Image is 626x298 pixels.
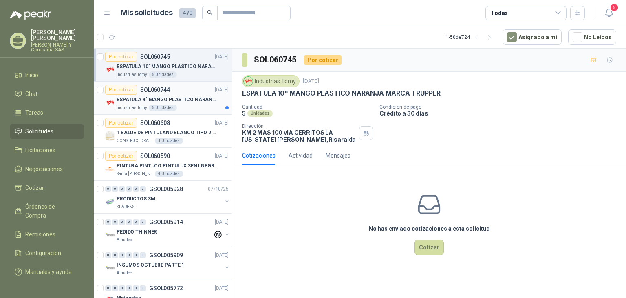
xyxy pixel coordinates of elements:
[94,115,232,148] a: Por cotizarSOL060608[DATE] Company Logo1 BALDE DE PINTULAND BLANCO TIPO 2 DE 2.5 GLSCONSTRUCTORA ...
[25,127,53,136] span: Solicitudes
[10,199,84,223] a: Órdenes de Compra
[117,63,218,71] p: ESPATULA 10" MANGO PLASTICO NARANJA MARCA TRUPPER
[10,264,84,280] a: Manuales y ayuda
[215,251,229,259] p: [DATE]
[215,53,229,61] p: [DATE]
[105,85,137,95] div: Por cotizar
[149,71,177,78] div: 5 Unidades
[117,138,153,144] p: CONSTRUCTORA GRUPO FIP
[105,65,115,75] img: Company Logo
[244,77,253,86] img: Company Logo
[25,165,63,173] span: Negociaciones
[10,124,84,139] a: Solicitudes
[105,131,115,141] img: Company Logo
[105,252,111,258] div: 0
[140,186,146,192] div: 0
[10,245,84,261] a: Configuración
[133,186,139,192] div: 0
[105,217,230,243] a: 0 0 0 0 0 0 GSOL005914[DATE] Company LogoPEDIDO THINNERAlmatec
[25,249,61,258] span: Configuración
[149,105,177,111] div: 5 Unidades
[94,148,232,181] a: Por cotizarSOL060590[DATE] Company LogoPINTURA PINTUCO PINTULUX 3EN1 NEGRO X GSanta [PERSON_NAME]...
[155,138,183,144] div: 1 Unidades
[119,186,125,192] div: 0
[247,110,273,117] div: Unidades
[117,162,218,170] p: PINTURA PINTUCO PINTULUX 3EN1 NEGRO X G
[149,186,183,192] p: GSOL005928
[121,7,173,19] h1: Mis solicitudes
[117,105,147,111] p: Industrias Tomy
[31,42,84,52] p: [PERSON_NAME] Y Compañía SAS
[105,184,230,210] a: 0 0 0 0 0 0 GSOL00592807/10/25 Company LogoPRODUCTOS 3MKLARENS
[10,67,84,83] a: Inicio
[119,219,125,225] div: 0
[155,171,183,177] div: 4 Unidades
[112,285,118,291] div: 0
[25,230,55,239] span: Remisiones
[242,75,300,87] div: Industrias Tomy
[117,204,134,210] p: KLARENS
[140,219,146,225] div: 0
[105,164,115,174] img: Company Logo
[379,110,623,117] p: Crédito a 30 días
[126,186,132,192] div: 0
[105,219,111,225] div: 0
[25,89,37,98] span: Chat
[254,53,298,66] h3: SOL060745
[10,180,84,196] a: Cotizar
[242,123,356,129] p: Dirección
[140,87,170,93] p: SOL060744
[105,197,115,207] img: Company Logo
[414,240,444,255] button: Cotizar
[140,252,146,258] div: 0
[215,218,229,226] p: [DATE]
[105,263,115,273] img: Company Logo
[25,71,38,80] span: Inicio
[503,29,562,45] button: Asignado a mi
[242,129,356,143] p: KM 2 MAS 100 vIA CERRITOS LA [US_STATE] [PERSON_NAME] , Risaralda
[119,252,125,258] div: 0
[117,171,153,177] p: Santa [PERSON_NAME]
[140,153,170,159] p: SOL060590
[112,252,118,258] div: 0
[215,285,229,292] p: [DATE]
[119,285,125,291] div: 0
[10,227,84,242] a: Remisiones
[112,186,118,192] div: 0
[25,202,76,220] span: Órdenes de Compra
[94,82,232,115] a: Por cotizarSOL060744[DATE] Company LogoESPATULA 4" MANGO PLASTICO NARANJA MARCA TRUPPERIndustrias...
[105,250,230,276] a: 0 0 0 0 0 0 GSOL005909[DATE] Company LogoINSUMOS OCTUBRE PARTE 1Almatec
[117,261,184,269] p: INSUMOS OCTUBRE PARTE 1
[215,119,229,127] p: [DATE]
[289,151,313,160] div: Actividad
[117,270,132,276] p: Almatec
[304,55,342,65] div: Por cotizar
[303,78,319,85] p: [DATE]
[326,151,350,160] div: Mensajes
[117,237,132,243] p: Almatec
[133,219,139,225] div: 0
[242,110,246,117] p: 5
[105,230,115,240] img: Company Logo
[105,52,137,62] div: Por cotizar
[140,54,170,60] p: SOL060745
[117,228,157,236] p: PEDIDO THINNER
[25,108,43,117] span: Tareas
[10,105,84,120] a: Tareas
[105,285,111,291] div: 0
[105,118,137,128] div: Por cotizar
[25,267,72,276] span: Manuales y ayuda
[112,219,118,225] div: 0
[207,10,213,16] span: search
[94,49,232,82] a: Por cotizarSOL060745[DATE] Company LogoESPATULA 10" MANGO PLASTICO NARANJA MARCA TRUPPERIndustria...
[149,285,183,291] p: GSOL005772
[602,6,616,20] button: 5
[126,219,132,225] div: 0
[117,96,218,104] p: ESPATULA 4" MANGO PLASTICO NARANJA MARCA TRUPPER
[446,31,496,44] div: 1 - 50 de 724
[242,89,441,98] p: ESPATULA 10" MANGO PLASTICO NARANJA MARCA TRUPPER
[491,9,508,18] div: Todas
[149,219,183,225] p: GSOL005914
[215,152,229,160] p: [DATE]
[140,285,146,291] div: 0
